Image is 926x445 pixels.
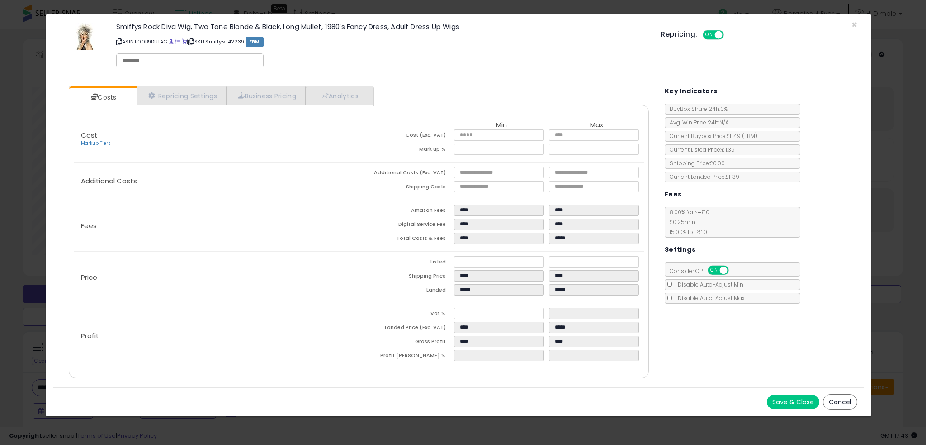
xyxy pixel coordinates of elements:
[709,267,720,274] span: ON
[851,18,857,31] span: ×
[116,34,647,49] p: ASIN: B00B9DU1AG | SKU: Smiffys-42239
[359,181,454,195] td: Shipping Costs
[359,308,454,322] td: Vat %
[359,270,454,284] td: Shipping Price
[116,23,647,30] h3: Smiffys Rock Diva Wig, Two Tone Blonde & Black, Long Mullet, 1980's Fancy Dress, Adult Dress Up Wigs
[169,38,174,45] a: BuyBox page
[182,38,187,45] a: Your listing only
[246,37,264,47] span: FBM
[704,31,715,39] span: ON
[454,121,549,129] th: Min
[673,281,743,288] span: Disable Auto-Adjust Min
[74,177,359,185] p: Additional Costs
[306,86,373,105] a: Analytics
[137,86,227,105] a: Repricing Settings
[359,219,454,233] td: Digital Service Fee
[665,159,725,167] span: Shipping Price: £0.00
[74,132,359,147] p: Cost
[359,322,454,336] td: Landed Price (Exc. VAT)
[727,132,757,140] span: £11.49
[723,31,737,39] span: OFF
[74,274,359,281] p: Price
[359,336,454,350] td: Gross Profit
[742,132,757,140] span: ( FBM )
[359,144,454,158] td: Mark up %
[665,119,729,126] span: Avg. Win Price 24h: N/A
[175,38,180,45] a: All offer listings
[665,244,695,255] h5: Settings
[74,332,359,340] p: Profit
[665,105,728,113] span: BuyBox Share 24h: 0%
[727,267,742,274] span: OFF
[549,121,644,129] th: Max
[359,167,454,181] td: Additional Costs (Exc. VAT)
[665,146,735,153] span: Current Listed Price: £11.39
[665,173,739,181] span: Current Landed Price: £11.39
[661,31,697,38] h5: Repricing:
[69,88,136,106] a: Costs
[665,267,741,275] span: Consider CPT:
[665,218,695,226] span: £0.25 min
[359,205,454,219] td: Amazon Fees
[673,294,745,302] span: Disable Auto-Adjust Max
[665,189,682,200] h5: Fees
[665,86,718,97] h5: Key Indicators
[359,350,454,364] td: Profit [PERSON_NAME] %
[359,256,454,270] td: Listed
[823,394,857,410] button: Cancel
[665,228,707,236] span: 15.00 % for > £10
[767,395,819,409] button: Save & Close
[74,222,359,230] p: Fees
[359,284,454,298] td: Landed
[665,208,709,236] span: 8.00 % for <= £10
[665,132,757,140] span: Current Buybox Price:
[359,233,454,247] td: Total Costs & Fees
[227,86,306,105] a: Business Pricing
[359,129,454,144] td: Cost (Exc. VAT)
[75,23,95,50] img: 41TSxcDycLL._SL60_.jpg
[81,140,111,147] a: Markup Tiers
